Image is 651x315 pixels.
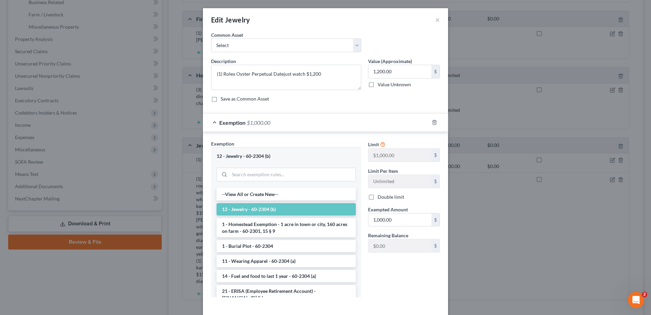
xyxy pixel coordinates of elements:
li: 1 - Burial Plot - 60-2304 [217,240,356,252]
li: 11 - Wearing Apparel - 60-2304 (a) [217,255,356,267]
label: Value Unknown [378,81,411,88]
li: 1 - Homestead Exemption - 1 acre in town or city, 160 acres on farm - 60-2301, 15 § 9 [217,218,356,237]
span: Exemption [219,119,245,126]
input: -- [368,175,431,188]
div: $ [431,175,440,188]
span: Description [211,58,236,64]
input: Search exemption rules... [229,168,355,181]
li: 12 - Jewelry - 60-2304 (b) [217,203,356,215]
label: Double limit [378,194,404,200]
label: Save as Common Asset [221,95,269,102]
div: 12 - Jewelry - 60-2304 (b) [217,153,356,160]
label: Remaining Balance [368,232,408,239]
span: 2 [642,292,647,297]
iframe: Intercom live chat [628,292,644,308]
li: --View All or Create New-- [217,188,356,200]
span: $1,000.00 [247,119,270,126]
span: Exemption [211,141,234,147]
li: 14 - Fuel and food to last 1 year - 60-2304 (a) [217,270,356,282]
div: $ [431,149,440,162]
button: × [435,16,440,24]
input: -- [368,239,431,252]
div: $ [431,213,440,226]
span: Exempted Amount [368,207,408,212]
label: Common Asset [211,31,243,39]
div: Edit Jewelry [211,15,250,25]
div: $ [431,65,440,78]
label: Limit Per Item [368,167,398,175]
input: -- [368,149,431,162]
input: 0.00 [368,65,431,78]
input: 0.00 [368,213,431,226]
div: $ [431,239,440,252]
li: 21 - ERISA (Employee Retirement Account) - [FINANCIAL_ID] (b) [217,285,356,304]
label: Value (Approximate) [368,58,412,65]
span: Limit [368,141,379,147]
